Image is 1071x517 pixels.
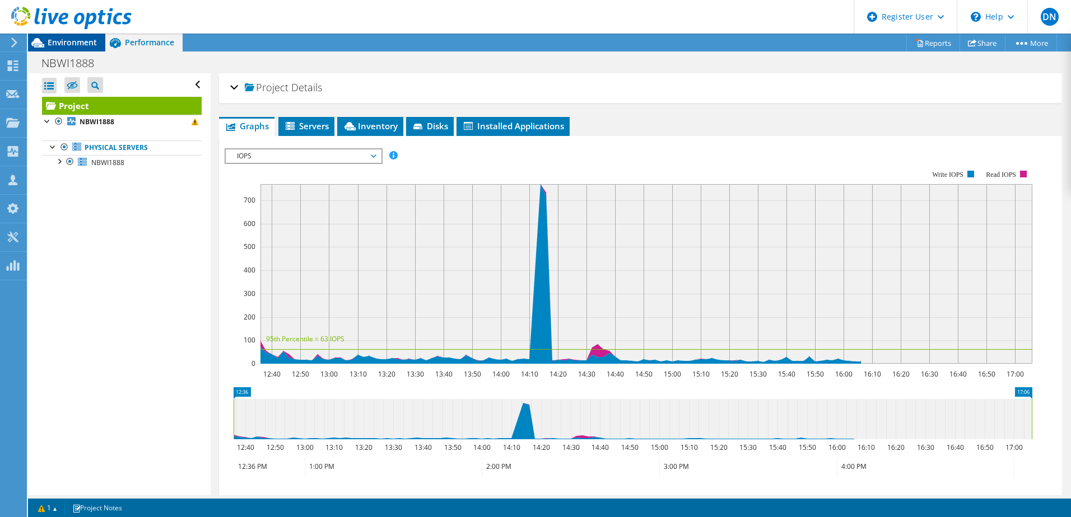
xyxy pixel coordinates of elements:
[578,369,595,379] text: 14:30
[444,443,461,452] text: 13:50
[916,443,934,452] text: 16:30
[263,369,280,379] text: 12:40
[692,369,709,379] text: 15:10
[245,82,288,93] span: Project
[244,195,255,205] text: 700
[296,443,313,452] text: 13:00
[986,171,1016,178] text: Read IOPS
[435,369,452,379] text: 13:40
[406,369,423,379] text: 13:30
[125,37,174,48] span: Performance
[549,369,566,379] text: 14:20
[971,12,981,22] svg: \n
[650,443,668,452] text: 15:00
[1006,369,1023,379] text: 17:00
[64,501,130,515] a: Project Notes
[320,369,337,379] text: 13:00
[462,120,564,131] span: Installed Applications
[920,369,938,379] text: 16:30
[244,289,255,298] text: 300
[463,369,481,379] text: 13:50
[244,335,255,345] text: 100
[1005,443,1022,452] text: 17:00
[857,443,874,452] text: 16:10
[798,443,816,452] text: 15:50
[806,369,823,379] text: 15:50
[414,443,431,452] text: 13:40
[266,334,344,344] text: 95th Percentile = 63 IOPS
[863,369,881,379] text: 16:10
[520,369,538,379] text: 14:10
[828,443,845,452] text: 16:00
[835,369,852,379] text: 16:00
[932,171,963,178] text: Write IOPS
[777,369,795,379] text: 15:40
[977,369,995,379] text: 16:50
[1041,8,1059,26] span: DN
[48,37,97,48] span: Environment
[946,443,963,452] text: 16:40
[769,443,786,452] text: 15:40
[80,117,114,126] b: NBWI1888
[949,369,966,379] text: 16:40
[91,158,124,167] span: NBWI1888
[473,443,490,452] text: 14:00
[284,120,329,131] span: Servers
[252,359,255,368] text: 0
[532,443,550,452] text: 14:20
[244,312,255,322] text: 200
[976,443,993,452] text: 16:50
[887,443,904,452] text: 16:20
[749,369,766,379] text: 15:30
[42,115,202,129] a: NBWI1888
[378,369,395,379] text: 13:20
[384,443,402,452] text: 13:30
[325,443,342,452] text: 13:10
[635,369,652,379] text: 14:50
[906,34,960,51] a: Reports
[42,140,202,155] a: Physical Servers
[502,443,520,452] text: 14:10
[266,443,283,452] text: 12:50
[36,57,111,69] h1: NBWI1888
[606,369,623,379] text: 14:40
[244,242,255,251] text: 500
[244,265,255,275] text: 400
[960,34,1005,51] a: Share
[30,501,65,515] a: 1
[591,443,608,452] text: 14:40
[621,443,638,452] text: 14:50
[291,369,309,379] text: 12:50
[42,155,202,170] a: NBWI1888
[680,443,697,452] text: 15:10
[892,369,909,379] text: 16:20
[355,443,372,452] text: 13:20
[42,97,202,115] a: Project
[663,369,681,379] text: 15:00
[343,120,398,131] span: Inventory
[236,443,254,452] text: 12:40
[720,369,738,379] text: 15:20
[291,81,322,94] span: Details
[1005,34,1057,51] a: More
[492,369,509,379] text: 14:00
[244,219,255,228] text: 600
[231,149,375,163] span: IOPS
[225,120,269,131] span: Graphs
[412,120,448,131] span: Disks
[739,443,756,452] text: 15:30
[710,443,727,452] text: 15:20
[562,443,579,452] text: 14:30
[349,369,366,379] text: 13:10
